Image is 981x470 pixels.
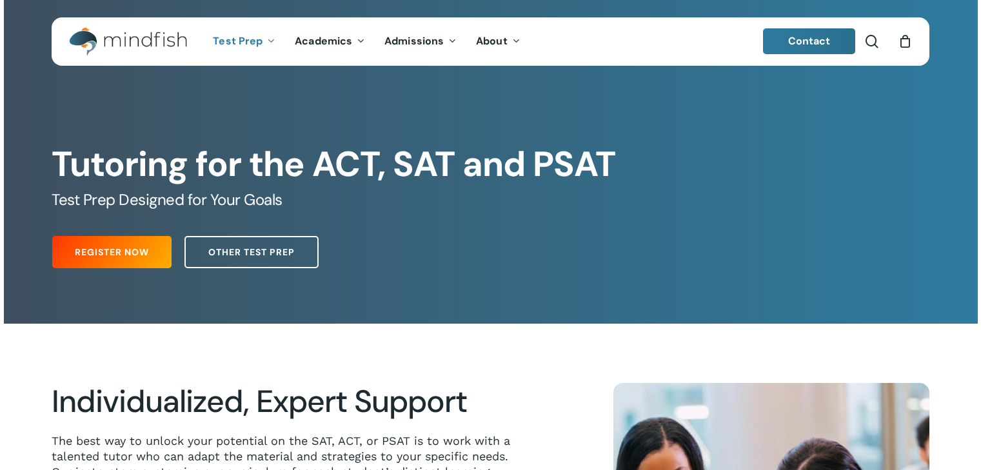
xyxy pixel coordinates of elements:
[203,17,530,66] nav: Main Menu
[384,34,444,48] span: Admissions
[52,236,172,268] a: Register Now
[52,190,929,210] h5: Test Prep Designed for Your Goals
[476,34,508,48] span: About
[184,236,319,268] a: Other Test Prep
[466,36,530,47] a: About
[208,246,295,259] span: Other Test Prep
[52,144,929,185] h1: Tutoring for the ACT, SAT and PSAT
[285,36,375,47] a: Academics
[213,34,263,48] span: Test Prep
[75,246,149,259] span: Register Now
[763,28,856,54] a: Contact
[788,34,831,48] span: Contact
[203,36,285,47] a: Test Prep
[898,34,912,48] a: Cart
[52,17,929,66] header: Main Menu
[52,383,522,420] h2: Individualized, Expert Support
[295,34,352,48] span: Academics
[375,36,466,47] a: Admissions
